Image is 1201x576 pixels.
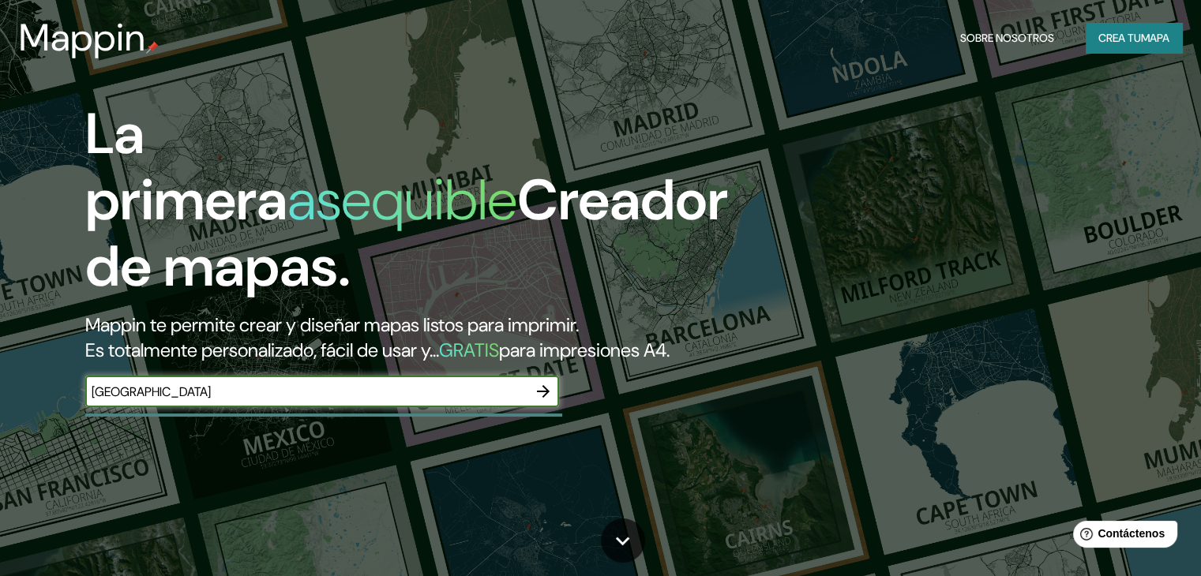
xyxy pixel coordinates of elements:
font: Creador de mapas. [85,163,728,303]
font: Mappin [19,13,146,62]
button: Crea tumapa [1086,23,1182,53]
font: La primera [85,97,287,237]
input: Elige tu lugar favorito [85,383,527,401]
font: para impresiones A4. [499,338,670,362]
font: Crea tu [1098,31,1141,45]
font: mapa [1141,31,1169,45]
font: asequible [287,163,517,237]
font: Sobre nosotros [960,31,1054,45]
font: Mappin te permite crear y diseñar mapas listos para imprimir. [85,312,579,337]
font: GRATIS [439,338,499,362]
font: Es totalmente personalizado, fácil de usar y... [85,338,439,362]
img: pin de mapeo [146,41,159,54]
button: Sobre nosotros [954,23,1060,53]
iframe: Lanzador de widgets de ayuda [1060,514,1184,559]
